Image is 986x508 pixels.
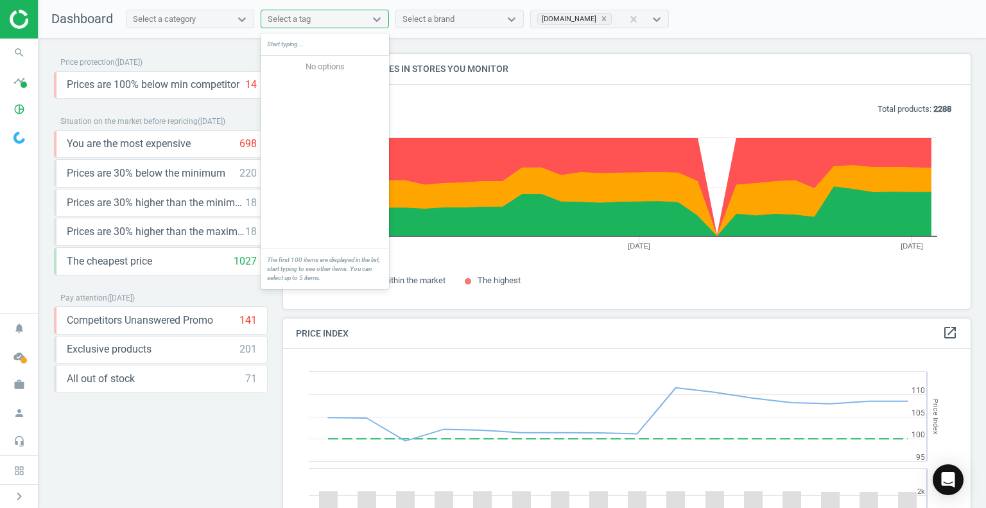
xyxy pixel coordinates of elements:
div: 1027 [234,254,257,268]
div: 220 [239,166,257,180]
div: [DOMAIN_NAME] [538,13,597,24]
h4: Price Index [283,319,971,349]
i: open_in_new [942,325,958,340]
span: Prices are 30% higher than the minimum [67,196,245,210]
i: headset_mic [7,429,31,453]
a: open_in_new [942,325,958,342]
text: 95 [916,453,925,462]
text: 110 [912,386,925,395]
div: Open Intercom Messenger [933,464,964,495]
div: The first 100 items are displayed in the list, start typing to see other items. You can select up... [261,249,389,288]
span: All out of stock [67,372,135,386]
p: Total products: [878,103,951,115]
i: pie_chart_outlined [7,97,31,121]
i: person [7,401,31,425]
button: chevron_right [3,488,35,505]
i: timeline [7,69,31,93]
div: 201 [239,342,257,356]
div: 18 [245,225,257,239]
i: chevron_right [12,489,27,504]
span: You are the most expensive [67,137,191,151]
span: Prices are 30% higher than the maximal [67,225,245,239]
text: 2k [917,487,925,496]
div: grid [261,56,389,249]
span: ( [DATE] ) [115,58,143,67]
span: The cheapest price [67,254,152,268]
span: Price protection [60,58,115,67]
img: wGWNvw8QSZomAAAAABJRU5ErkJggg== [13,132,25,144]
tspan: [DATE] [628,242,650,250]
div: Select a category [133,13,196,25]
img: ajHJNr6hYgQAAAAASUVORK5CYII= [10,10,101,29]
i: work [7,372,31,397]
div: 71 [245,372,257,386]
div: Select a brand [402,13,454,25]
text: 105 [912,408,925,417]
text: 100 [912,430,925,439]
i: cloud_done [7,344,31,369]
i: notifications [7,316,31,340]
span: Pay attention [60,293,107,302]
span: Competitors Unanswered Promo [67,313,213,328]
span: Prices are 100% below min competitor [67,78,239,92]
i: search [7,40,31,65]
div: 14 [245,78,257,92]
div: No options [261,56,389,78]
span: Situation on the market before repricing [60,117,198,126]
div: 698 [239,137,257,151]
div: Start typing... [261,33,389,56]
span: Exclusive products [67,342,151,356]
div: Select a tag [268,13,311,25]
div: 18 [245,196,257,210]
span: Prices are 30% below the minimum [67,166,225,180]
div: 141 [239,313,257,328]
span: Within the market [381,276,445,285]
span: ( [DATE] ) [107,293,135,302]
tspan: [DATE] [901,242,923,250]
span: ( [DATE] ) [198,117,225,126]
b: 2288 [933,104,951,114]
h4: Your prices vs. prices in stores you monitor [283,54,971,84]
tspan: Price Index [931,399,940,434]
span: Dashboard [51,11,113,26]
span: The highest [478,276,521,285]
